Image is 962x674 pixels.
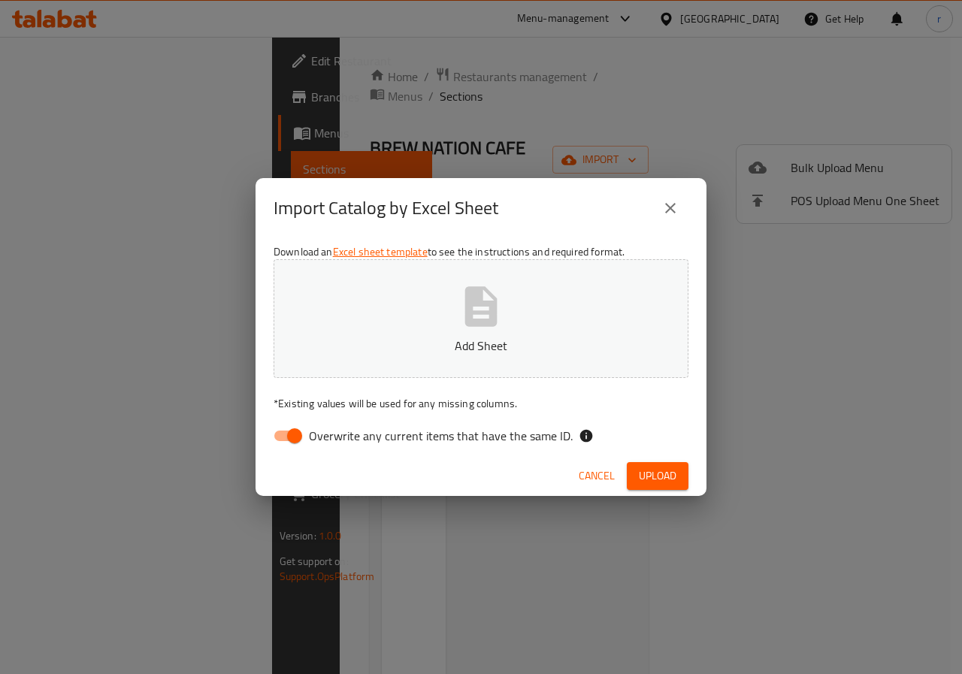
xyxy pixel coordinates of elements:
[274,259,688,378] button: Add Sheet
[309,427,573,445] span: Overwrite any current items that have the same ID.
[639,467,676,485] span: Upload
[274,396,688,411] p: Existing values will be used for any missing columns.
[297,337,665,355] p: Add Sheet
[333,242,428,261] a: Excel sheet template
[652,190,688,226] button: close
[579,467,615,485] span: Cancel
[579,428,594,443] svg: If the overwrite option isn't selected, then the items that match an existing ID will be ignored ...
[627,462,688,490] button: Upload
[256,238,706,456] div: Download an to see the instructions and required format.
[274,196,498,220] h2: Import Catalog by Excel Sheet
[573,462,621,490] button: Cancel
